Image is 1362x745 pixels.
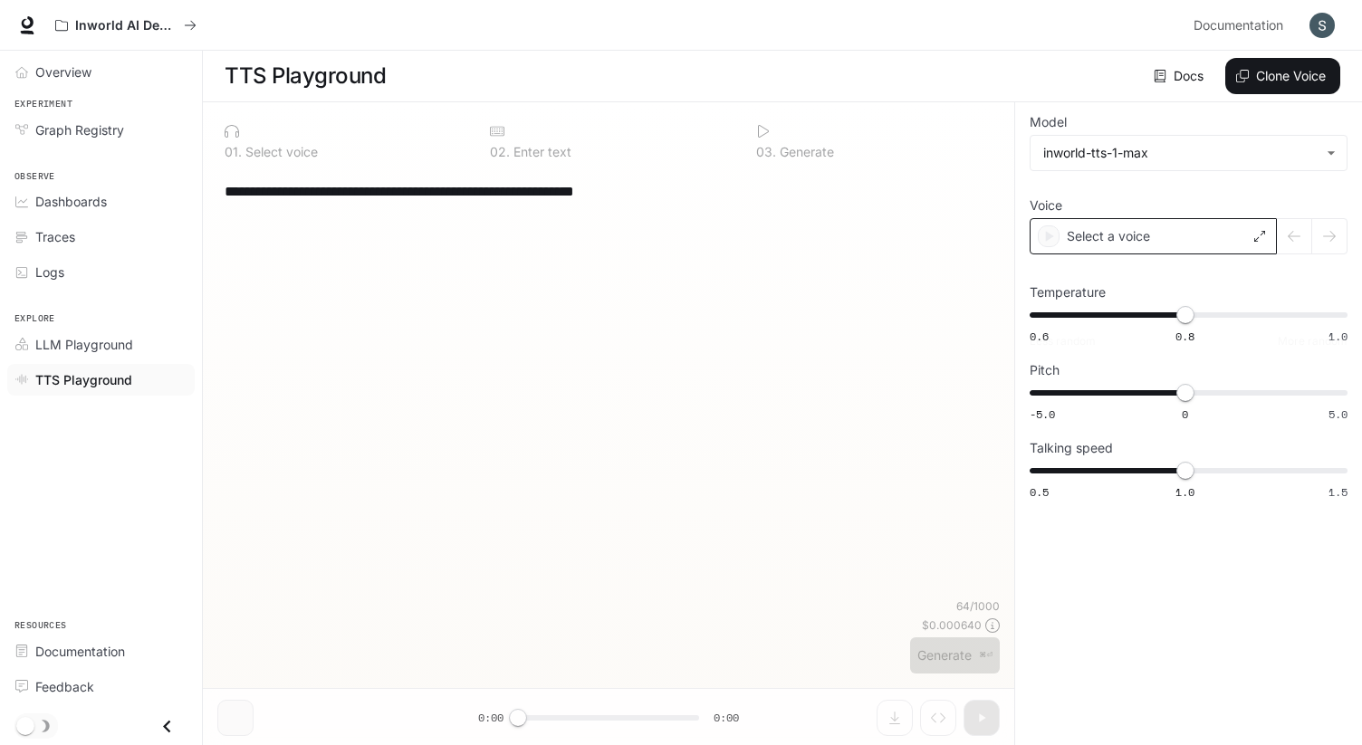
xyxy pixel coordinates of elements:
[35,642,125,661] span: Documentation
[1030,329,1049,344] span: 0.6
[1309,13,1335,38] img: User avatar
[225,58,386,94] h1: TTS Playground
[7,635,195,667] a: Documentation
[922,617,982,633] p: $ 0.000640
[35,192,107,211] span: Dashboards
[1328,484,1348,500] span: 1.5
[1030,116,1067,129] p: Model
[225,146,242,158] p: 0 1 .
[7,329,195,360] a: LLM Playground
[1328,329,1348,344] span: 1.0
[1030,484,1049,500] span: 0.5
[47,7,205,43] button: All workspaces
[1043,144,1318,162] div: inworld-tts-1-max
[35,677,94,696] span: Feedback
[1186,7,1297,43] a: Documentation
[1182,406,1188,422] span: 0
[1030,406,1055,422] span: -5.0
[1030,442,1113,454] p: Talking speed
[956,598,1000,614] p: 64 / 1000
[1030,364,1060,377] p: Pitch
[1194,14,1283,37] span: Documentation
[1067,227,1150,245] p: Select a voice
[147,708,187,745] button: Close drawer
[35,370,132,389] span: TTS Playground
[1031,136,1347,170] div: inworld-tts-1-max
[35,120,124,139] span: Graph Registry
[1225,58,1340,94] button: Clone Voice
[75,18,177,33] p: Inworld AI Demos
[490,146,510,158] p: 0 2 .
[756,146,776,158] p: 0 3 .
[7,56,195,88] a: Overview
[7,114,195,146] a: Graph Registry
[1030,286,1106,299] p: Temperature
[242,146,318,158] p: Select voice
[1278,336,1348,347] p: More random
[1304,7,1340,43] button: User avatar
[1175,484,1194,500] span: 1.0
[7,256,195,288] a: Logs
[35,62,91,81] span: Overview
[510,146,571,158] p: Enter text
[1328,406,1348,422] span: 5.0
[35,335,133,354] span: LLM Playground
[7,221,195,253] a: Traces
[7,364,195,396] a: TTS Playground
[35,227,75,246] span: Traces
[1150,58,1211,94] a: Docs
[7,186,195,217] a: Dashboards
[7,671,195,702] a: Feedback
[776,146,834,158] p: Generate
[1030,199,1062,212] p: Voice
[35,263,64,282] span: Logs
[1030,336,1096,347] p: Less random
[16,715,34,735] span: Dark mode toggle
